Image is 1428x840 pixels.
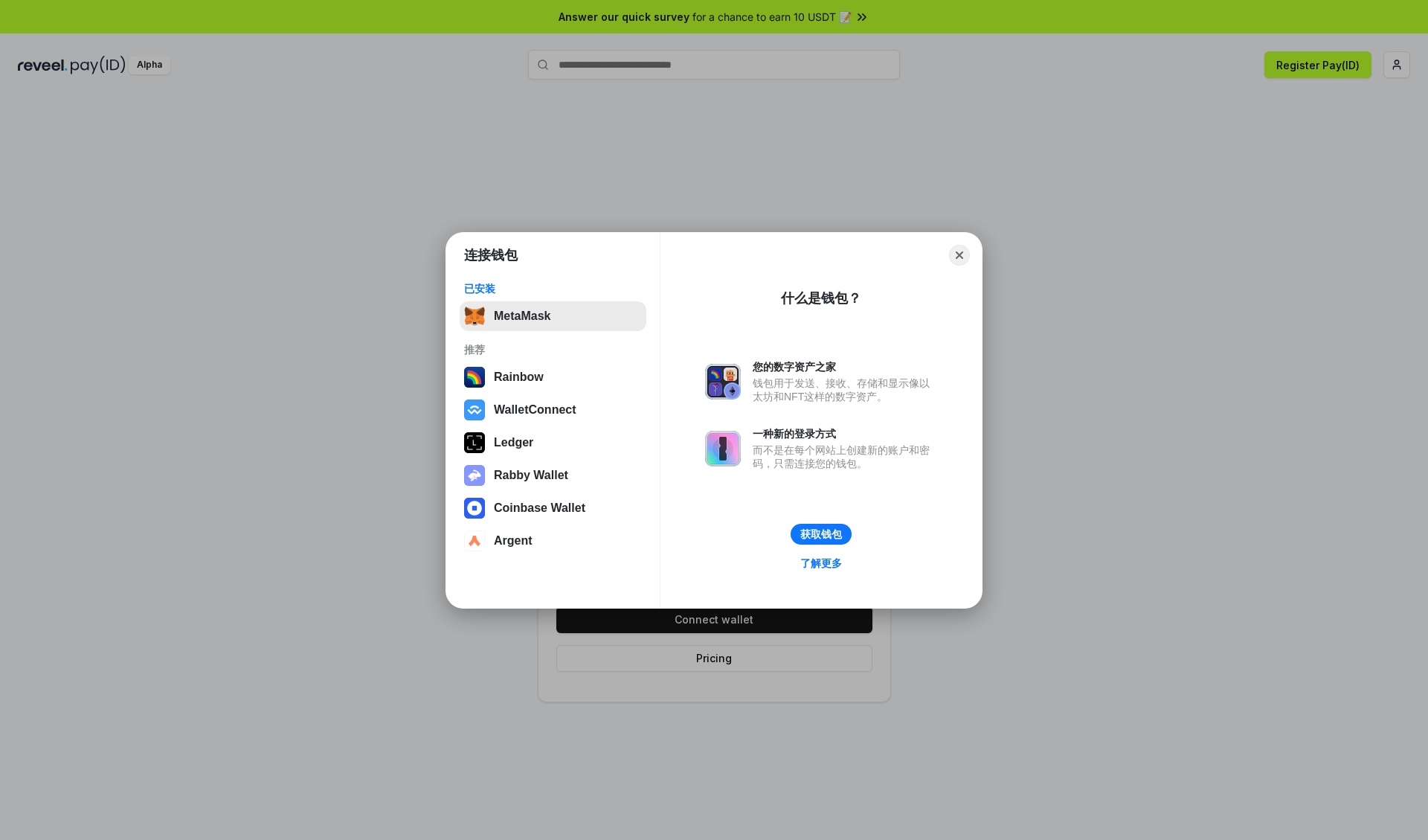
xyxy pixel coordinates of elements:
[460,301,646,331] button: MetaMask
[494,310,550,323] div: MetaMask
[753,427,937,440] div: 一种新的登录方式
[494,534,533,548] div: Argent
[460,493,646,523] button: Coinbase Wallet
[464,306,485,327] img: svg+xml,%3Csvg%20fill%3D%22none%22%20height%3D%2233%22%20viewBox%3D%220%200%2035%2033%22%20width%...
[464,246,518,264] h1: 连接钱包
[464,498,485,519] img: svg+xml,%3Csvg%20width%3D%2228%22%20height%3D%2228%22%20viewBox%3D%220%200%2028%2028%22%20fill%3D...
[781,289,861,307] div: 什么是钱包？
[753,360,937,373] div: 您的数字资产之家
[464,465,485,486] img: svg+xml,%3Csvg%20xmlns%3D%22http%3A%2F%2Fwww.w3.org%2F2000%2Fsvg%22%20fill%3D%22none%22%20viewBox...
[494,469,568,482] div: Rabby Wallet
[464,367,485,388] img: svg+xml,%3Csvg%20width%3D%22120%22%20height%3D%22120%22%20viewBox%3D%220%200%20120%20120%22%20fil...
[460,461,646,490] button: Rabby Wallet
[494,501,585,515] div: Coinbase Wallet
[800,528,842,541] div: 获取钱包
[460,428,646,458] button: Ledger
[494,403,576,417] div: WalletConnect
[460,395,646,425] button: WalletConnect
[460,362,646,392] button: Rainbow
[464,432,485,453] img: svg+xml,%3Csvg%20xmlns%3D%22http%3A%2F%2Fwww.w3.org%2F2000%2Fsvg%22%20width%3D%2228%22%20height%3...
[705,364,741,400] img: svg+xml,%3Csvg%20xmlns%3D%22http%3A%2F%2Fwww.w3.org%2F2000%2Fsvg%22%20fill%3D%22none%22%20viewBox...
[494,371,544,384] div: Rainbow
[800,557,842,570] div: 了解更多
[791,554,851,573] a: 了解更多
[753,443,937,470] div: 而不是在每个网站上创建新的账户和密码，只需连接您的钱包。
[464,343,642,356] div: 推荐
[949,245,970,266] button: Close
[464,282,642,295] div: 已安装
[791,524,852,545] button: 获取钱包
[464,530,485,551] img: svg+xml,%3Csvg%20width%3D%2228%22%20height%3D%2228%22%20viewBox%3D%220%200%2028%2028%22%20fill%3D...
[464,400,485,420] img: svg+xml,%3Csvg%20width%3D%2228%22%20height%3D%2228%22%20viewBox%3D%220%200%2028%2028%22%20fill%3D...
[494,436,533,449] div: Ledger
[705,431,741,467] img: svg+xml,%3Csvg%20xmlns%3D%22http%3A%2F%2Fwww.w3.org%2F2000%2Fsvg%22%20fill%3D%22none%22%20viewBox...
[753,376,937,403] div: 钱包用于发送、接收、存储和显示像以太坊和NFT这样的数字资产。
[460,526,646,556] button: Argent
